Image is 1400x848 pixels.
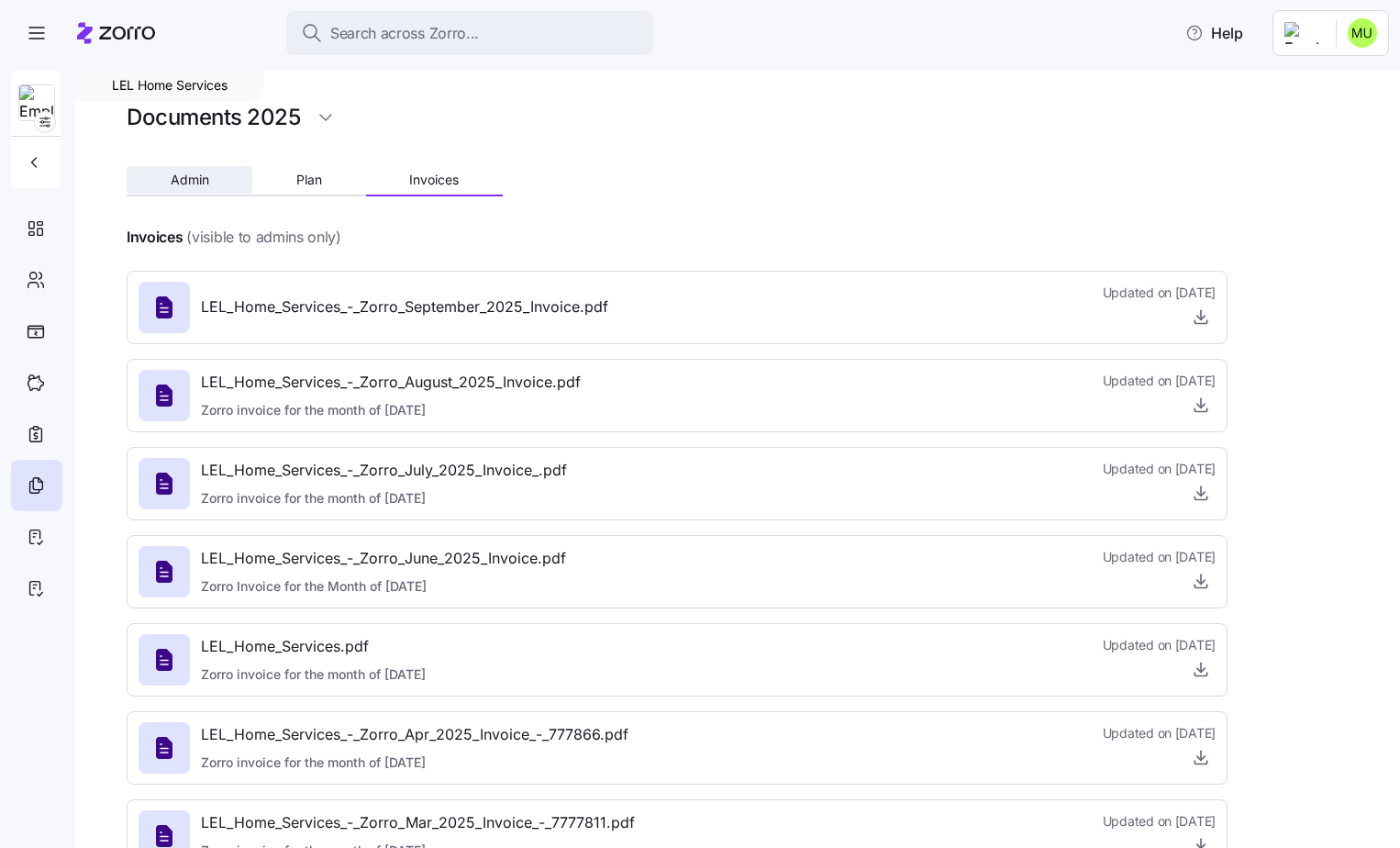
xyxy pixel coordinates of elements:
img: Employer logo [1284,22,1321,44]
span: Updated on [DATE] [1103,724,1216,742]
span: Updated on [DATE] [1103,636,1216,654]
h4: Invoices [127,227,183,248]
div: LEL Home Services [75,70,264,101]
span: Admin [171,173,209,186]
span: LEL_Home_Services_-_Zorro_July_2025_Invoice_.pdf [201,459,567,482]
span: LEL_Home_Services_-_Zorro_Apr_2025_Invoice_-_777866.pdf [201,723,628,746]
img: Employer logo [19,85,54,122]
span: Updated on [DATE] [1103,284,1216,302]
h1: Documents 2025 [127,103,300,131]
button: Help [1171,15,1258,51]
span: Zorro invoice for the month of [DATE] [201,489,567,508]
span: Zorro invoice for the month of [DATE] [201,401,581,419]
span: LEL_Home_Services_-_Zorro_September_2025_Invoice.pdf [201,296,608,318]
button: Search across Zorro... [286,11,653,55]
span: Invoices [409,173,459,186]
img: 01dee87f628969fb144eee5c1724c251 [1348,18,1377,48]
span: LEL_Home_Services_-_Zorro_August_2025_Invoice.pdf [201,371,581,394]
span: Help [1185,22,1243,44]
span: Updated on [DATE] [1103,372,1216,390]
span: Updated on [DATE] [1103,812,1216,831]
span: Plan [296,173,322,186]
span: Zorro invoice for the month of [DATE] [201,753,628,772]
span: Updated on [DATE] [1103,460,1216,478]
span: Zorro Invoice for the Month of [DATE] [201,577,566,596]
span: (visible to admins only) [186,226,340,249]
span: Updated on [DATE] [1103,548,1216,566]
span: LEL_Home_Services.pdf [201,635,426,658]
span: Search across Zorro... [330,22,479,45]
span: LEL_Home_Services_-_Zorro_Mar_2025_Invoice_-_7777811.pdf [201,811,635,834]
span: LEL_Home_Services_-_Zorro_June_2025_Invoice.pdf [201,547,566,570]
span: Zorro invoice for the month of [DATE] [201,665,426,684]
